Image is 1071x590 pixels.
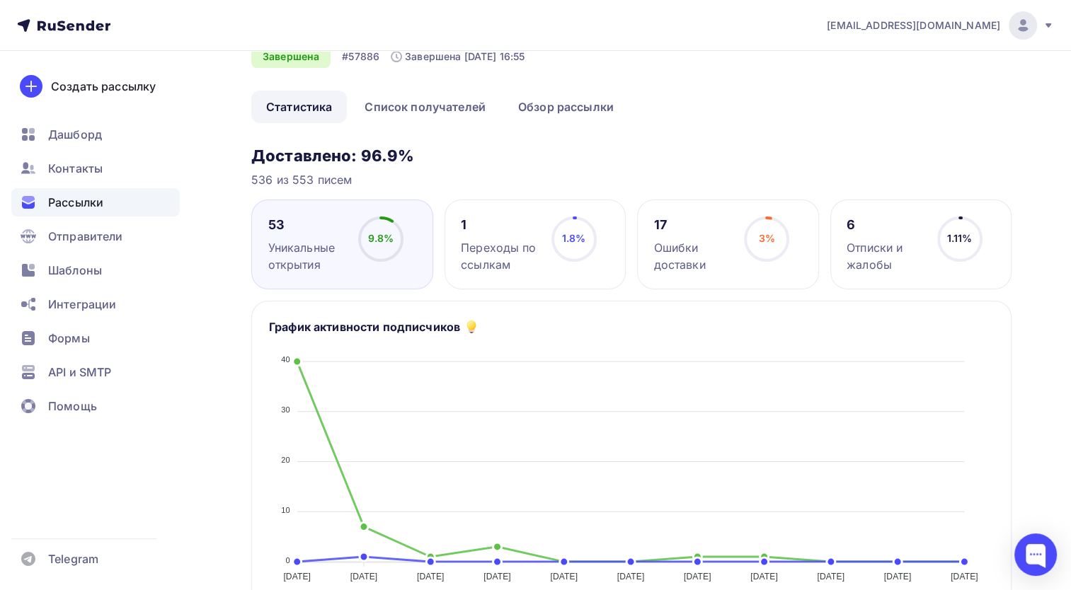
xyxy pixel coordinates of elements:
[268,239,346,273] div: Уникальные открытия
[269,318,460,335] h5: График активности подписчиков
[281,355,290,364] tspan: 40
[48,398,97,415] span: Помощь
[281,405,290,414] tspan: 30
[285,555,290,564] tspan: 0
[750,572,778,582] tspan: [DATE]
[951,572,978,582] tspan: [DATE]
[283,572,311,582] tspan: [DATE]
[251,146,1012,166] h3: Доставлено: 96.9%
[817,572,844,582] tspan: [DATE]
[758,232,774,244] span: 3%
[654,216,732,233] div: 17
[342,50,379,64] div: #57886
[281,506,290,514] tspan: 10
[11,324,180,352] a: Формы
[550,572,578,582] tspan: [DATE]
[48,160,103,177] span: Контакты
[827,11,1054,40] a: [EMAIL_ADDRESS][DOMAIN_NAME]
[827,18,1000,33] span: [EMAIL_ADDRESS][DOMAIN_NAME]
[617,572,645,582] tspan: [DATE]
[48,262,102,279] span: Шаблоны
[48,194,103,211] span: Рассылки
[11,188,180,216] a: Рассылки
[48,126,102,143] span: Дашборд
[11,154,180,183] a: Контакты
[11,120,180,149] a: Дашборд
[251,45,331,68] div: Завершена
[654,239,732,273] div: Ошибки доставки
[11,222,180,250] a: Отправители
[884,572,912,582] tspan: [DATE]
[350,91,500,123] a: Список получателей
[251,171,1012,188] div: 536 из 553 писем
[847,216,924,233] div: 6
[48,330,90,347] span: Формы
[684,572,711,582] tspan: [DATE]
[947,232,973,244] span: 1.11%
[281,456,290,464] tspan: 20
[461,239,539,273] div: Переходы по ссылкам
[268,216,346,233] div: 53
[562,232,586,244] span: 1.8%
[48,296,116,313] span: Интеграции
[350,572,378,582] tspan: [DATE]
[483,572,511,582] tspan: [DATE]
[847,239,924,273] div: Отписки и жалобы
[11,256,180,284] a: Шаблоны
[48,228,123,245] span: Отправители
[461,216,539,233] div: 1
[368,232,394,244] span: 9.8%
[391,50,525,64] div: Завершена [DATE] 16:55
[251,91,347,123] a: Статистика
[417,572,445,582] tspan: [DATE]
[503,91,629,123] a: Обзор рассылки
[48,364,111,381] span: API и SMTP
[51,78,156,95] div: Создать рассылку
[48,550,98,567] span: Telegram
